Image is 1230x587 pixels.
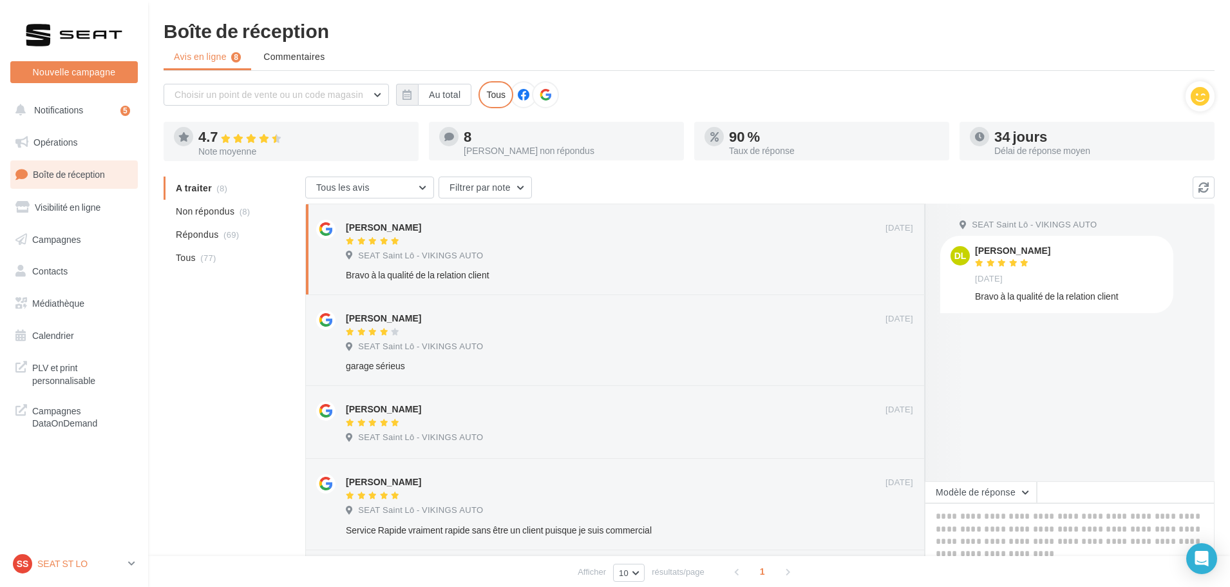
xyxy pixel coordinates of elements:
div: [PERSON_NAME] non répondus [464,146,674,155]
p: SEAT ST LO [37,557,123,570]
span: Tous les avis [316,182,370,193]
span: Visibilité en ligne [35,202,100,213]
span: [DATE] [885,404,913,416]
div: Open Intercom Messenger [1186,543,1217,574]
span: Répondus [176,228,219,241]
div: [PERSON_NAME] [346,312,421,325]
span: 1 [752,561,773,582]
a: Contacts [8,258,140,285]
span: Choisir un point de vente ou un code magasin [175,89,363,100]
button: Filtrer par note [439,177,532,198]
button: Modèle de réponse [925,481,1037,503]
button: Choisir un point de vente ou un code magasin [164,84,389,106]
span: SEAT Saint Lô - VIKINGS AUTO [358,432,483,443]
span: [DATE] [975,273,1003,285]
a: Campagnes DataOnDemand [8,397,140,435]
div: 5 [120,106,130,116]
span: SEAT Saint Lô - VIKINGS AUTO [972,219,1097,231]
span: Commentaires [263,51,325,62]
a: Calendrier [8,322,140,349]
span: (8) [240,206,251,217]
div: 8 [464,130,674,144]
a: Campagnes [8,226,140,253]
span: Campagnes DataOnDemand [32,402,133,430]
button: Nouvelle campagne [10,61,138,83]
span: Tous [176,251,196,264]
div: 34 jours [994,130,1204,144]
span: Campagnes [32,233,81,244]
div: Délai de réponse moyen [994,146,1204,155]
div: Bravo à la qualité de la relation client [975,290,1163,303]
span: Afficher [578,566,606,578]
span: Contacts [32,265,68,276]
a: Opérations [8,129,140,156]
span: Non répondus [176,205,234,218]
button: Au total [396,84,471,106]
span: (77) [200,253,216,263]
span: Opérations [33,137,77,148]
span: Calendrier [32,330,74,341]
span: [DATE] [885,477,913,488]
button: 10 [613,564,645,582]
div: [PERSON_NAME] [346,221,421,234]
span: PLV et print personnalisable [32,359,133,387]
span: [DATE] [885,313,913,325]
div: 90 % [729,130,939,144]
button: Notifications 5 [8,97,135,124]
div: Taux de réponse [729,146,939,155]
span: SEAT Saint Lô - VIKINGS AUTO [358,505,483,516]
div: Note moyenne [198,147,408,156]
span: [DATE] [885,222,913,234]
div: Tous [478,81,513,108]
div: garage sérieus [346,360,829,372]
div: Boîte de réception [164,21,1215,40]
span: SEAT Saint Lô - VIKINGS AUTO [358,250,483,262]
span: SEAT Saint Lô - VIKINGS AUTO [358,341,483,352]
div: [PERSON_NAME] [346,476,421,488]
a: Boîte de réception [8,160,140,188]
button: Tous les avis [305,177,434,198]
span: DL [954,249,967,262]
span: Médiathèque [32,298,84,309]
a: Médiathèque [8,290,140,317]
a: Visibilité en ligne [8,194,140,221]
span: résultats/page [652,566,705,578]
div: 4.7 [198,130,408,144]
a: PLV et print personnalisable [8,354,140,392]
span: Boîte de réception [33,169,105,180]
a: SS SEAT ST LO [10,552,138,576]
span: 10 [619,568,629,578]
span: Notifications [34,104,83,115]
div: Service Rapide vraiment rapide sans être un client puisque je suis commercial [346,524,829,537]
span: SS [17,557,29,570]
span: (69) [223,229,239,240]
div: [PERSON_NAME] [975,246,1050,255]
button: Au total [418,84,471,106]
div: [PERSON_NAME] [346,403,421,416]
div: Bravo à la qualité de la relation client [346,269,829,282]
